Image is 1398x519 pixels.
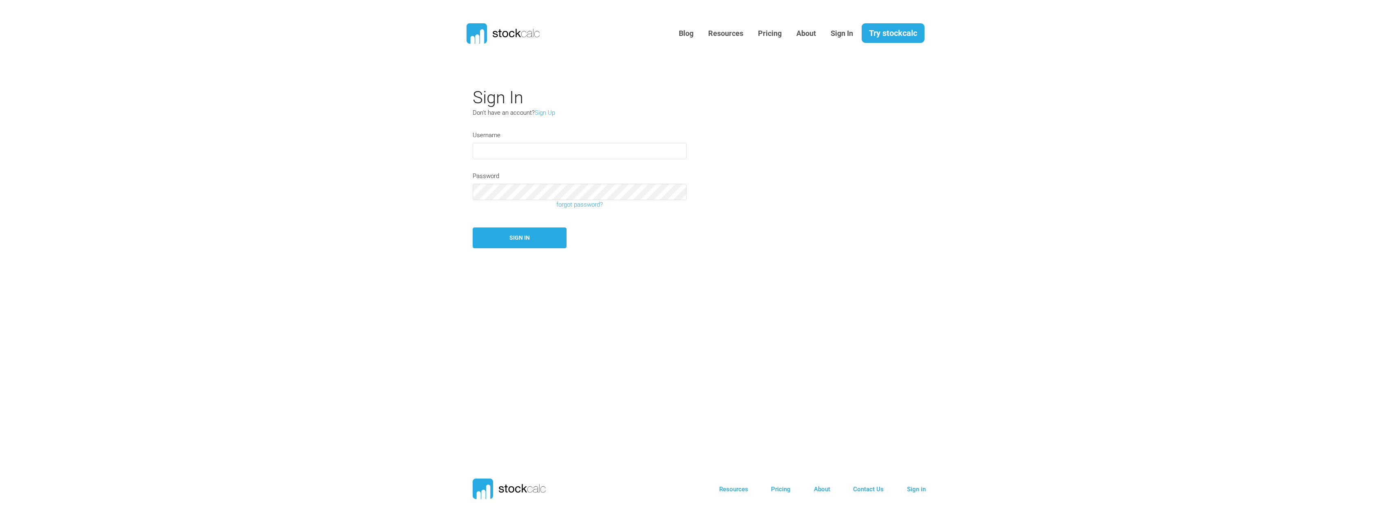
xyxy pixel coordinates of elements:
[467,200,693,209] a: forgot password?
[814,486,830,493] a: About
[535,109,555,116] a: Sign Up
[752,24,788,44] a: Pricing
[473,108,660,118] p: Don't have an account?
[907,486,926,493] a: Sign in
[473,172,499,181] label: Password
[673,24,700,44] a: Blog
[473,227,567,248] button: Sign In
[853,486,884,493] a: Contact Us
[473,131,500,140] label: Username
[771,486,791,493] a: Pricing
[719,486,748,493] a: Resources
[702,24,749,44] a: Resources
[473,87,848,108] h2: Sign In
[862,23,925,43] a: Try stockcalc
[825,24,859,44] a: Sign In
[790,24,822,44] a: About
